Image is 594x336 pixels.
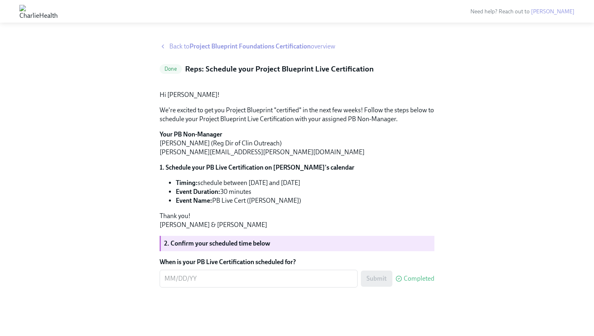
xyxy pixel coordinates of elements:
[176,197,212,204] strong: Event Name:
[404,275,434,282] span: Completed
[19,5,58,18] img: CharlieHealth
[164,239,270,247] strong: 2. Confirm your scheduled time below
[176,187,434,196] li: 30 minutes
[176,188,220,195] strong: Event Duration:
[160,130,222,138] strong: Your PB Non-Manager
[160,42,434,51] a: Back toProject Blueprint Foundations Certificationoverview
[176,178,434,187] li: schedule between [DATE] and [DATE]
[160,164,354,171] strong: 1. Schedule your PB Live Certification on [PERSON_NAME]'s calendar
[160,66,182,72] span: Done
[190,42,311,50] strong: Project Blueprint Foundations Certification
[160,130,434,157] p: [PERSON_NAME] (Reg Dir of Clin Outreach) [PERSON_NAME][EMAIL_ADDRESS][PERSON_NAME][DOMAIN_NAME]
[160,258,434,267] label: When is your PB Live Certification scheduled for?
[160,212,434,229] p: Thank you! [PERSON_NAME] & [PERSON_NAME]
[160,90,434,99] p: Hi [PERSON_NAME]!
[160,106,434,124] p: We're excited to get you Project Blueprint "certified" in the next few weeks! Follow the steps be...
[169,42,335,51] span: Back to overview
[176,179,198,187] strong: Timing:
[470,8,575,15] span: Need help? Reach out to
[185,64,374,74] h5: Reps: Schedule your Project Blueprint Live Certification
[531,8,575,15] a: [PERSON_NAME]
[176,196,434,205] li: PB Live Cert ([PERSON_NAME])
